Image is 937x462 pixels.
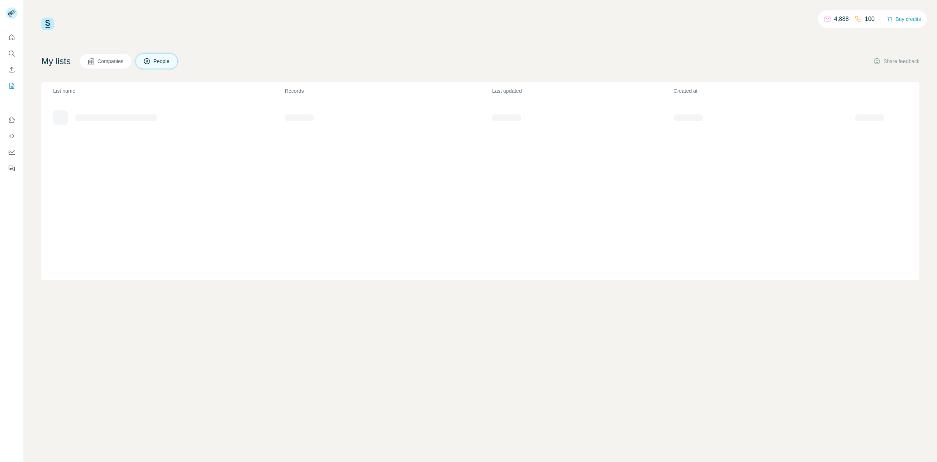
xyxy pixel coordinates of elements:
button: My lists [6,79,18,92]
p: 4,888 [834,15,849,23]
button: Quick start [6,31,18,44]
span: People [153,58,170,65]
p: Created at [674,87,854,95]
button: Share feedback [873,58,919,65]
p: List name [53,87,284,95]
button: Feedback [6,162,18,175]
button: Use Surfe on LinkedIn [6,113,18,126]
span: Companies [97,58,124,65]
button: Use Surfe API [6,129,18,143]
p: Records [285,87,491,95]
p: 100 [865,15,875,23]
button: Dashboard [6,146,18,159]
h4: My lists [41,55,71,67]
button: Buy credits [887,14,921,24]
button: Enrich CSV [6,63,18,76]
p: Last updated [492,87,673,95]
img: Surfe Logo [41,18,54,30]
button: Search [6,47,18,60]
